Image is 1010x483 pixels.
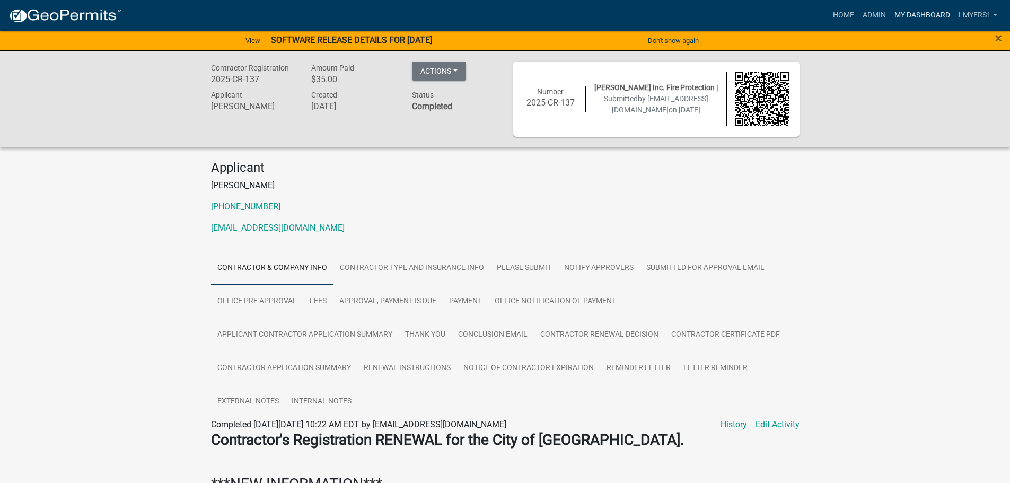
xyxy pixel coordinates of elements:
h6: [DATE] [311,101,396,111]
h6: 2025-CR-137 [524,98,578,108]
a: Letter Reminder [677,352,754,385]
h6: $35.00 [311,74,396,84]
h4: Applicant [211,160,800,175]
a: Notify Approvers [558,251,640,285]
a: Office Pre Approval [211,285,303,319]
span: Number [537,87,564,96]
button: Actions [412,62,466,81]
a: Payment [443,285,488,319]
span: by [EMAIL_ADDRESS][DOMAIN_NAME] [612,94,708,114]
a: Contractor & Company Info [211,251,333,285]
button: Close [995,32,1002,45]
a: Fees [303,285,333,319]
a: Conclusion Email [452,318,534,352]
a: External Notes [211,385,285,419]
strong: SOFTWARE RELEASE DETAILS FOR [DATE] [271,35,432,45]
img: QR code [735,72,789,126]
h6: 2025-CR-137 [211,74,296,84]
a: Renewal instructions [357,352,457,385]
a: Reminder Letter [600,352,677,385]
a: Contractor Renewal Decision [534,318,665,352]
strong: Contractor's Registration RENEWAL for the City of [GEOGRAPHIC_DATA]. [211,431,684,449]
span: [PERSON_NAME] Inc. Fire Protection | [594,83,718,92]
a: Contractor Application Summary [211,352,357,385]
a: [PHONE_NUMBER] [211,201,280,212]
span: Submitted on [DATE] [604,94,708,114]
a: SUBMITTED FOR APPROVAL EMAIL [640,251,771,285]
a: lmyers1 [954,5,1002,25]
a: Contractor Type and Insurance Info [333,251,490,285]
a: Admin [858,5,890,25]
a: History [721,418,747,431]
a: My Dashboard [890,5,954,25]
a: Thank you [399,318,452,352]
span: Contractor Registration [211,64,289,72]
a: Internal Notes [285,385,358,419]
span: × [995,31,1002,46]
a: View [241,32,265,49]
span: Status [412,91,434,99]
a: Please Submit [490,251,558,285]
a: Applicant Contractor Application Summary [211,318,399,352]
a: [EMAIL_ADDRESS][DOMAIN_NAME] [211,223,345,233]
a: Approval, payment is due [333,285,443,319]
a: Office Notification of Payment [488,285,622,319]
h6: [PERSON_NAME] [211,101,296,111]
p: [PERSON_NAME] [211,179,800,192]
a: Edit Activity [756,418,800,431]
span: Created [311,91,337,99]
strong: Completed [412,101,452,111]
a: Home [829,5,858,25]
span: Applicant [211,91,242,99]
button: Don't show again [644,32,703,49]
a: Contractor Certificate PDF [665,318,786,352]
a: Notice of Contractor Expiration [457,352,600,385]
span: Completed [DATE][DATE] 10:22 AM EDT by [EMAIL_ADDRESS][DOMAIN_NAME] [211,419,506,429]
span: Amount Paid [311,64,354,72]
